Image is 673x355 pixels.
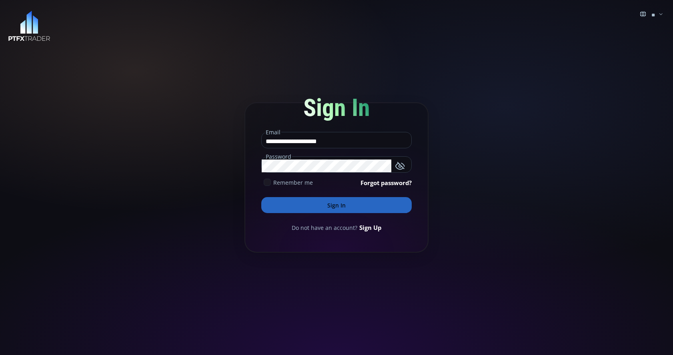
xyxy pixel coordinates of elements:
[261,197,412,213] button: Sign In
[273,178,313,187] span: Remember me
[261,223,412,232] div: Do not have an account?
[361,178,412,187] a: Forgot password?
[303,94,370,122] span: Sign In
[8,11,50,42] img: LOGO
[359,223,381,232] a: Sign Up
